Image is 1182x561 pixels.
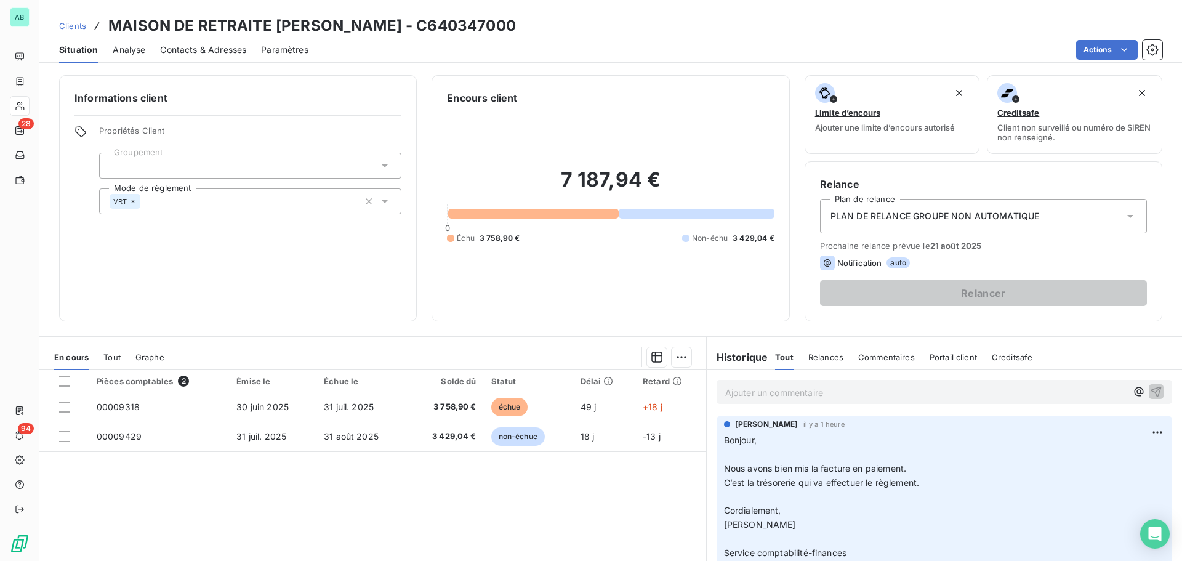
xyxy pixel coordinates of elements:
span: Propriétés Client [99,126,401,143]
span: Client non surveillé ou numéro de SIREN non renseigné. [997,123,1152,142]
span: 3 758,90 € [414,401,476,413]
div: Pièces comptables [97,376,222,387]
span: Nous avons bien mis la facture en paiement. [724,463,906,474]
div: AB [10,7,30,27]
span: Situation [59,44,98,56]
span: Notification [837,258,882,268]
span: Creditsafe [992,352,1033,362]
span: échue [491,398,528,416]
span: Portail client [930,352,977,362]
span: VRT [113,198,127,205]
h6: Historique [707,350,768,365]
input: Ajouter une valeur [110,160,119,171]
span: Tout [103,352,121,362]
span: 31 juil. 2025 [236,431,286,442]
span: 30 juin 2025 [236,402,289,412]
span: Creditsafe [997,108,1039,118]
span: Non-échu [692,233,728,244]
span: 3 429,04 € [733,233,774,244]
h2: 7 187,94 € [447,167,774,204]
span: 00009318 [97,402,140,412]
span: non-échue [491,427,545,446]
span: Tout [775,352,794,362]
span: Analyse [113,44,145,56]
a: Clients [59,20,86,32]
span: +18 j [643,402,662,412]
span: PLAN DE RELANCE GROUPE NON AUTOMATIQUE [830,210,1040,222]
span: il y a 1 heure [803,421,845,428]
span: Relances [808,352,843,362]
span: Prochaine relance prévue le [820,241,1147,251]
span: [PERSON_NAME] [724,519,796,530]
button: Actions [1076,40,1138,60]
span: C’est la trésorerie qui va effectuer le règlement. [724,477,920,488]
span: Clients [59,21,86,31]
img: Logo LeanPay [10,534,30,554]
button: Relancer [820,280,1147,306]
div: Solde dû [414,376,476,386]
span: Ajouter une limite d’encours autorisé [815,123,955,132]
span: Contacts & Adresses [160,44,246,56]
span: Bonjour, [724,435,757,445]
button: Limite d’encoursAjouter une limite d’encours autorisé [805,75,980,154]
span: Service comptabilité-finances [724,547,846,558]
span: Cordialement, [724,505,781,515]
h6: Encours client [447,91,517,105]
span: Limite d’encours [815,108,880,118]
span: 3 758,90 € [480,233,520,244]
h3: MAISON DE RETRAITE [PERSON_NAME] - C640347000 [108,15,516,37]
a: 28 [10,121,29,140]
span: 0 [445,223,450,233]
span: Commentaires [858,352,915,362]
span: En cours [54,352,89,362]
span: 21 août 2025 [930,241,982,251]
div: Statut [491,376,566,386]
span: 2 [178,376,189,387]
div: Open Intercom Messenger [1140,519,1170,549]
span: 49 j [581,402,597,412]
span: 00009429 [97,431,142,442]
div: Échue le [324,376,400,386]
span: Graphe [135,352,164,362]
span: 31 juil. 2025 [324,402,374,412]
h6: Informations client [74,91,401,105]
button: CreditsafeClient non surveillé ou numéro de SIREN non renseigné. [987,75,1162,154]
div: Retard [643,376,699,386]
span: 31 août 2025 [324,431,379,442]
span: Paramètres [261,44,308,56]
div: Délai [581,376,628,386]
span: auto [886,257,910,268]
span: 28 [18,118,34,129]
span: 18 j [581,431,595,442]
span: -13 j [643,431,661,442]
span: 3 429,04 € [414,430,476,443]
h6: Relance [820,177,1147,192]
span: 94 [18,423,34,434]
input: Ajouter une valeur [140,196,150,207]
span: [PERSON_NAME] [735,419,798,430]
span: Échu [457,233,475,244]
div: Émise le [236,376,309,386]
